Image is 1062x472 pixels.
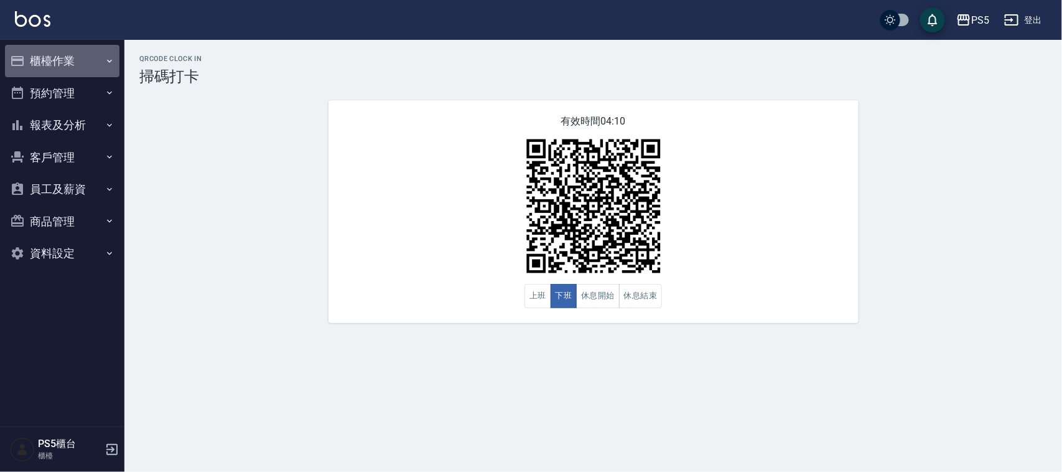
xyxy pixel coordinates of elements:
[524,284,551,308] button: 上班
[5,109,119,141] button: 報表及分析
[971,12,989,28] div: PS5
[139,55,1047,63] h2: QRcode Clock In
[551,284,577,308] button: 下班
[5,237,119,270] button: 資料設定
[139,68,1047,85] h3: 掃碼打卡
[5,173,119,205] button: 員工及薪資
[38,438,101,450] h5: PS5櫃台
[999,9,1047,32] button: 登出
[5,45,119,77] button: 櫃檯作業
[5,205,119,238] button: 商品管理
[576,284,620,308] button: 休息開始
[951,7,994,33] button: PS5
[15,11,50,27] img: Logo
[619,284,663,308] button: 休息結束
[920,7,945,32] button: save
[328,100,859,323] div: 有效時間 04:10
[10,437,35,462] img: Person
[5,141,119,174] button: 客戶管理
[5,77,119,110] button: 預約管理
[38,450,101,461] p: 櫃檯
